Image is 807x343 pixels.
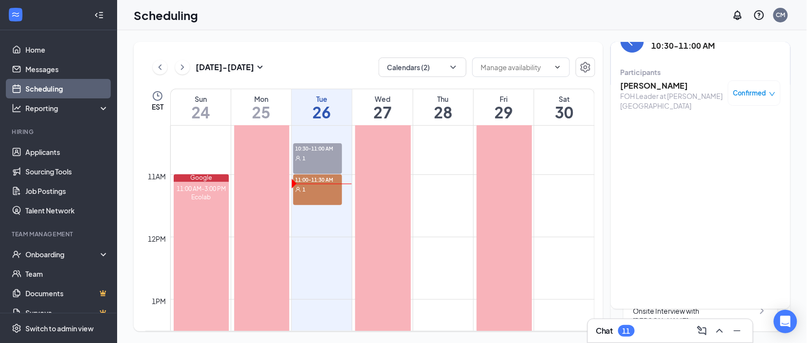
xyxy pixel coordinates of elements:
div: Tue [292,94,352,104]
div: 11am [146,171,168,182]
h3: [PERSON_NAME] [621,80,723,91]
button: ChevronRight [175,60,190,75]
a: August 29, 2025 [474,89,534,125]
button: Settings [576,57,595,77]
a: Applicants [25,142,109,162]
svg: ChevronUp [714,325,726,337]
div: Thu [413,94,473,104]
span: EST [152,102,163,112]
svg: Notifications [732,9,744,21]
a: August 24, 2025 [171,89,231,125]
a: Sourcing Tools [25,162,109,181]
span: 11:00-11:30 AM [293,174,342,184]
a: Messages [25,59,109,79]
h1: 24 [171,104,231,120]
div: Wed [352,94,412,104]
h3: [DATE] - [DATE] [196,62,254,73]
h1: 25 [231,104,291,120]
div: CM [776,11,786,19]
div: Ecolab [174,193,229,202]
button: Calendars (2)ChevronDown [379,57,466,77]
div: Sun [171,94,231,104]
button: ChevronUp [712,323,727,339]
div: 12pm [146,233,168,244]
span: Confirmed [733,88,767,98]
div: Open Intercom Messenger [774,310,797,333]
div: Onsite Interview with [PERSON_NAME] [633,306,754,325]
svg: Minimize [731,325,743,337]
a: August 30, 2025 [534,89,594,125]
div: Reporting [25,103,109,113]
a: Home [25,40,109,59]
svg: QuestionInfo [753,9,765,21]
span: 1 [303,186,305,193]
a: August 27, 2025 [352,89,412,125]
div: FOH Leader at [PERSON_NAME][GEOGRAPHIC_DATA] [621,91,723,111]
span: down [769,91,776,97]
a: August 28, 2025 [413,89,473,125]
svg: ChevronRight [178,61,187,73]
svg: ChevronDown [554,63,562,71]
h1: 26 [292,104,352,120]
div: 11 [623,327,630,335]
svg: Settings [12,324,21,333]
a: August 25, 2025 [231,89,291,125]
h3: Chat [596,325,613,336]
svg: UserCheck [12,249,21,259]
span: 1 [303,155,305,162]
svg: User [295,187,301,192]
a: DocumentsCrown [25,284,109,303]
button: ComposeMessage [694,323,710,339]
svg: Analysis [12,103,21,113]
h1: 29 [474,104,534,120]
svg: WorkstreamLogo [11,10,20,19]
svg: Collapse [94,10,104,20]
div: Team Management [12,230,107,238]
svg: ChevronRight [756,305,768,317]
svg: ChevronDown [448,62,458,72]
button: ChevronLeft [153,60,167,75]
button: Minimize [729,323,745,339]
svg: User [295,155,301,161]
div: 11:00 AM-3:00 PM [174,185,229,193]
h1: 28 [413,104,473,120]
svg: SmallChevronDown [254,61,266,73]
h1: Scheduling [134,7,198,23]
a: Team [25,264,109,284]
h1: 30 [534,104,594,120]
a: August 26, 2025 [292,89,352,125]
a: Scheduling [25,79,109,98]
svg: ChevronLeft [155,61,165,73]
svg: Settings [580,61,591,73]
svg: Clock [152,90,163,102]
h1: 27 [352,104,412,120]
a: Talent Network [25,201,109,220]
div: 1pm [150,296,168,306]
div: Google [174,174,229,182]
div: Sat [534,94,594,104]
div: Mon [231,94,291,104]
div: Participants [621,67,781,77]
input: Manage availability [481,62,550,73]
div: Fri [474,94,534,104]
div: Onboarding [25,249,101,259]
a: SurveysCrown [25,303,109,323]
h3: 10:30-11:00 AM [652,40,715,51]
span: 10:30-11:00 AM [293,143,342,153]
div: Switch to admin view [25,324,94,333]
svg: ComposeMessage [696,325,708,337]
div: Hiring [12,128,107,136]
a: Job Postings [25,181,109,201]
